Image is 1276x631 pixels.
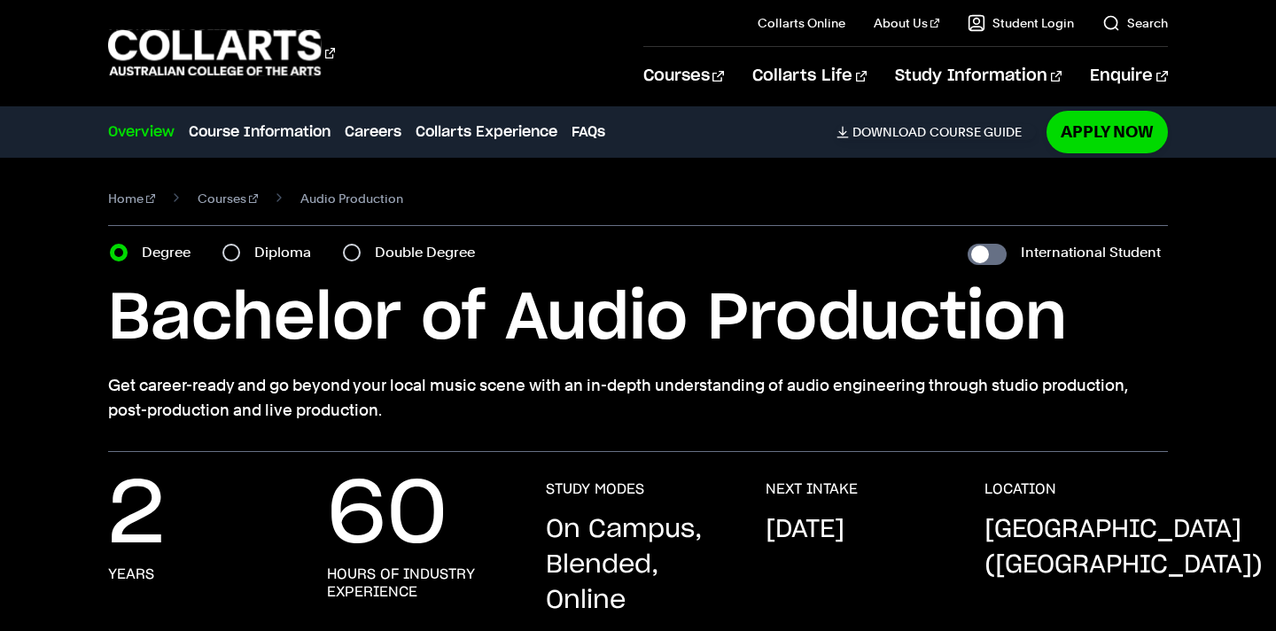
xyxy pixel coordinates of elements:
[108,186,155,211] a: Home
[375,240,486,265] label: Double Degree
[345,121,401,143] a: Careers
[327,480,447,551] p: 60
[108,565,154,583] h3: Years
[874,14,939,32] a: About Us
[895,47,1062,105] a: Study Information
[766,480,858,498] h3: NEXT INTAKE
[984,512,1263,583] p: [GEOGRAPHIC_DATA] ([GEOGRAPHIC_DATA])
[108,27,335,78] div: Go to homepage
[189,121,331,143] a: Course Information
[142,240,201,265] label: Degree
[968,14,1074,32] a: Student Login
[1021,240,1161,265] label: International Student
[254,240,322,265] label: Diploma
[108,121,175,143] a: Overview
[572,121,605,143] a: FAQs
[198,186,258,211] a: Courses
[300,186,403,211] span: Audio Production
[327,565,510,601] h3: Hours of Industry Experience
[1046,111,1168,152] a: Apply Now
[108,373,1167,423] p: Get career-ready and go beyond your local music scene with an in-depth understanding of audio eng...
[852,124,926,140] span: Download
[416,121,557,143] a: Collarts Experience
[758,14,845,32] a: Collarts Online
[1090,47,1167,105] a: Enquire
[546,512,729,619] p: On Campus, Blended, Online
[1102,14,1168,32] a: Search
[643,47,724,105] a: Courses
[108,480,165,551] p: 2
[546,480,644,498] h3: STUDY MODES
[766,512,844,548] p: [DATE]
[836,124,1036,140] a: DownloadCourse Guide
[984,480,1056,498] h3: LOCATION
[752,47,867,105] a: Collarts Life
[108,279,1167,359] h1: Bachelor of Audio Production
